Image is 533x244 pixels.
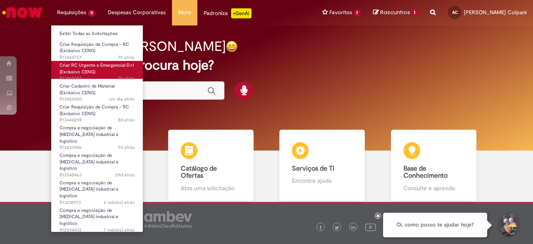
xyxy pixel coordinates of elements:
[383,213,487,237] div: Oi, como posso te ajudar hoje?
[109,96,134,102] time: 28/08/2025 09:12:15
[104,227,134,233] span: 7 mês(es) atrás
[411,9,418,17] span: 1
[60,41,129,54] span: Criar Requisição de Compra - RC (Exclusivo CENG)
[60,104,129,117] span: Criar Requisição de Compra - RC (Exclusivo CENG)
[51,61,143,79] a: Aberto R13460687 : Criar RC Urgente e Emergencial D+1 (Exclusivo CENG)
[118,75,134,81] time: 29/08/2025 08:14:42
[60,62,134,75] span: Criar RC Urgente e Emergencial D+1 (Exclusivo CENG)
[144,211,192,228] img: logo_footer_ambev_rotulo_gray.png
[155,130,267,202] a: Catálogo de Ofertas Abra uma solicitação
[178,8,191,17] span: More
[115,172,134,178] time: 01/08/2025 12:32:56
[181,184,241,192] p: Abra uma solicitação
[60,180,118,199] span: Compra e negociação de [MEDICAL_DATA] industrial e logístico
[51,206,143,224] a: Aberto R12594432 : Compra e negociação de Capex industrial e logístico
[452,10,458,15] span: AC
[403,164,448,180] b: Base de Conhecimento
[118,75,134,81] span: 7h atrás
[51,103,143,121] a: Aberto R13440298 : Criar Requisição de Compra - RC (Exclusivo CENG)
[231,8,252,18] p: +GenAi
[60,117,134,123] span: R13440298
[51,151,143,169] a: Aberto R13345463 : Compra e negociação de Capex industrial e logístico
[292,176,352,185] p: Encontre ajuda
[351,225,355,230] img: logo_footer_linkedin.png
[51,123,143,141] a: Aberto R13433906 : Compra e negociação de Capex industrial e logístico
[51,25,143,232] ul: Requisições
[60,83,115,96] span: Criar Cadastro de Material (Exclusivo CENG)
[60,75,134,82] span: R13460687
[104,227,134,233] time: 31/01/2025 08:53:57
[51,40,143,58] a: Aberto R13460727 : Criar Requisição de Compra - RC (Exclusivo CENG)
[118,54,134,60] time: 29/08/2025 08:23:43
[464,9,527,16] span: [PERSON_NAME] Colpani
[378,130,490,202] a: Base de Conhecimento Consulte e aprenda
[118,144,134,151] time: 20/08/2025 17:38:49
[60,172,134,179] span: R13345463
[403,184,464,192] p: Consulte e aprenda
[51,82,143,100] a: Aberto R13456050 : Criar Cadastro de Material (Exclusivo CENG)
[60,144,134,151] span: R13433906
[118,117,134,123] time: 22/08/2025 14:57:43
[118,117,134,123] span: 8d atrás
[1,4,44,21] img: ServiceNow
[335,226,339,230] img: logo_footer_twitter.png
[266,130,378,202] a: Serviços de TI Encontre ajuda
[115,172,134,178] span: 29d atrás
[181,164,217,180] b: Catálogo de Ofertas
[60,207,118,226] span: Compra e negociação de [MEDICAL_DATA] industrial e logístico
[354,10,361,17] span: 7
[496,213,521,238] button: Iniciar Conversa de Suporte
[57,8,86,17] span: Requisições
[60,54,134,61] span: R13460727
[60,227,134,234] span: R12594432
[60,125,118,144] span: Compra e negociação de [MEDICAL_DATA] industrial e logístico
[109,96,134,102] span: um dia atrás
[365,221,376,232] img: logo_footer_youtube.png
[51,179,143,196] a: Aberto R13218973 : Compra e negociação de Capex industrial e logístico
[88,10,95,17] span: 11
[57,58,476,73] h2: O que você procura hoje?
[51,29,143,38] a: Exibir Todas as Solicitações
[373,9,418,17] a: Rascunhos
[60,199,134,206] span: R13218973
[108,8,166,17] span: Despesas Corporativas
[44,130,155,202] a: Tirar dúvidas Tirar dúvidas com Lupi Assist e Gen Ai
[292,164,334,173] b: Serviços de TI
[60,96,134,103] span: R13456050
[380,8,410,16] span: Rascunhos
[226,40,238,53] img: happy-face.png
[204,8,252,18] div: Padroniza
[118,54,134,60] span: 7h atrás
[60,152,118,171] span: Compra e negociação de [MEDICAL_DATA] industrial e logístico
[329,8,352,17] span: Favoritos
[319,226,323,230] img: logo_footer_facebook.png
[104,199,134,206] span: 2 mês(es) atrás
[118,144,134,151] span: 9d atrás
[104,199,134,206] time: 26/06/2025 18:02:37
